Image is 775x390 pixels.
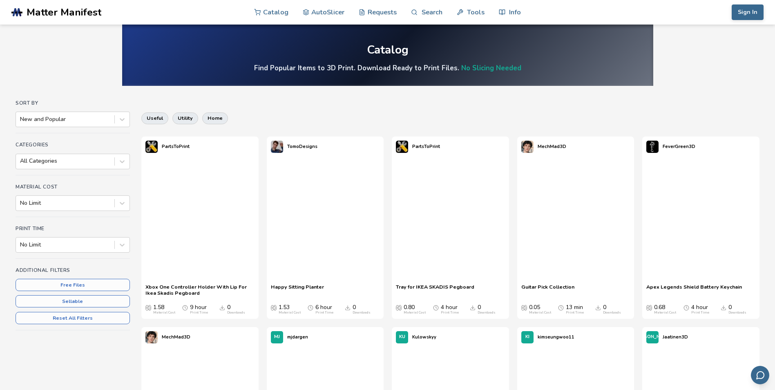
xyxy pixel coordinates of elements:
[538,333,574,341] p: kimseungwoo11
[190,311,208,315] div: Print Time
[412,333,436,341] p: Kulowskyy
[441,304,459,315] div: 4 hour
[654,311,676,315] div: Material Cost
[20,158,22,164] input: All Categories
[287,333,308,341] p: mjdargen
[16,100,130,106] h4: Sort By
[271,304,277,311] span: Average Cost
[153,311,175,315] div: Material Cost
[182,304,188,311] span: Average Print Time
[141,137,194,157] a: PartsToPrint's profilePartsToPrint
[153,304,175,315] div: 1.58
[646,141,659,153] img: FeverGreen3D's profile
[145,331,158,343] img: MechMad3D's profile
[315,304,333,315] div: 6 hour
[441,311,459,315] div: Print Time
[654,304,676,315] div: 0.68
[404,311,426,315] div: Material Cost
[287,142,317,151] p: TomoDesigns
[396,304,402,311] span: Average Cost
[27,7,101,18] span: Matter Manifest
[478,311,496,315] div: Downloads
[254,63,521,73] h4: Find Popular Items to 3D Print. Download Ready to Print Files.
[219,304,225,311] span: Downloads
[517,137,570,157] a: MechMad3D's profileMechMad3D
[190,304,208,315] div: 9 hour
[16,184,130,190] h4: Material Cost
[227,311,245,315] div: Downloads
[367,44,409,56] div: Catalog
[274,334,280,340] span: MJ
[433,304,439,311] span: Average Print Time
[392,137,444,157] a: PartsToPrint's profilePartsToPrint
[16,142,130,148] h4: Categories
[663,142,695,151] p: FeverGreen3D
[396,284,474,296] span: Tray for IKEA SKADIS Pegboard
[683,304,689,311] span: Average Print Time
[279,304,301,315] div: 1.53
[478,304,496,315] div: 0
[145,304,151,311] span: Average Cost
[566,311,584,315] div: Print Time
[728,311,746,315] div: Downloads
[396,141,408,153] img: PartsToPrint's profile
[721,304,726,311] span: Downloads
[663,333,688,341] p: Jaatinen3D
[751,366,769,384] button: Send feedback via email
[529,311,551,315] div: Material Cost
[404,304,426,315] div: 0.80
[145,284,255,296] a: Xbox One Controller Holder With Lip For Ikea Skadis Pegboard
[646,284,742,296] a: Apex Legends Shield Battery Keychain
[271,141,283,153] img: TomoDesigns's profile
[162,142,190,151] p: PartsToPrint
[691,311,709,315] div: Print Time
[267,137,322,157] a: TomoDesigns's profileTomoDesigns
[603,311,621,315] div: Downloads
[16,226,130,231] h4: Print Time
[461,63,521,73] a: No Slicing Needed
[353,304,371,315] div: 0
[525,334,529,340] span: KI
[595,304,601,311] span: Downloads
[732,4,764,20] button: Sign In
[603,304,621,315] div: 0
[16,267,130,273] h4: Additional Filters
[308,304,313,311] span: Average Print Time
[16,312,130,324] button: Reset All Filters
[646,304,652,311] span: Average Cost
[141,327,194,347] a: MechMad3D's profileMechMad3D
[566,304,584,315] div: 13 min
[521,304,527,311] span: Average Cost
[521,284,574,296] a: Guitar Pick Collection
[20,242,22,248] input: No Limit
[141,112,168,124] button: useful
[16,279,130,291] button: Free Files
[399,334,405,340] span: KU
[412,142,440,151] p: PartsToPrint
[353,311,371,315] div: Downloads
[529,304,551,315] div: 0.05
[172,112,198,124] button: utility
[162,333,190,341] p: MechMad3D
[728,304,746,315] div: 0
[202,112,228,124] button: home
[558,304,564,311] span: Average Print Time
[345,304,351,311] span: Downloads
[271,284,324,296] a: Happy Sitting Planter
[145,141,158,153] img: PartsToPrint's profile
[538,142,566,151] p: MechMad3D
[16,295,130,307] button: Sellable
[633,334,672,340] span: [PERSON_NAME]
[642,137,699,157] a: FeverGreen3D's profileFeverGreen3D
[20,116,22,123] input: New and Popular
[227,304,245,315] div: 0
[279,311,301,315] div: Material Cost
[20,200,22,206] input: No Limit
[691,304,709,315] div: 4 hour
[521,141,534,153] img: MechMad3D's profile
[470,304,476,311] span: Downloads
